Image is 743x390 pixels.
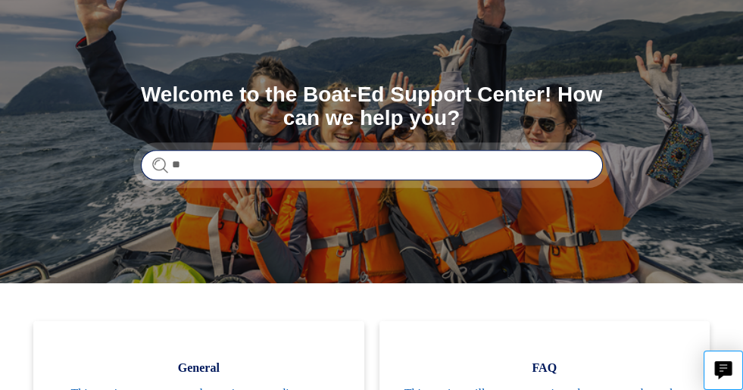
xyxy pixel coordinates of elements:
span: FAQ [402,359,687,377]
h1: Welcome to the Boat-Ed Support Center! How can we help you? [141,83,603,130]
button: Live chat [704,351,743,390]
input: Search [141,150,603,180]
span: General [56,359,341,377]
